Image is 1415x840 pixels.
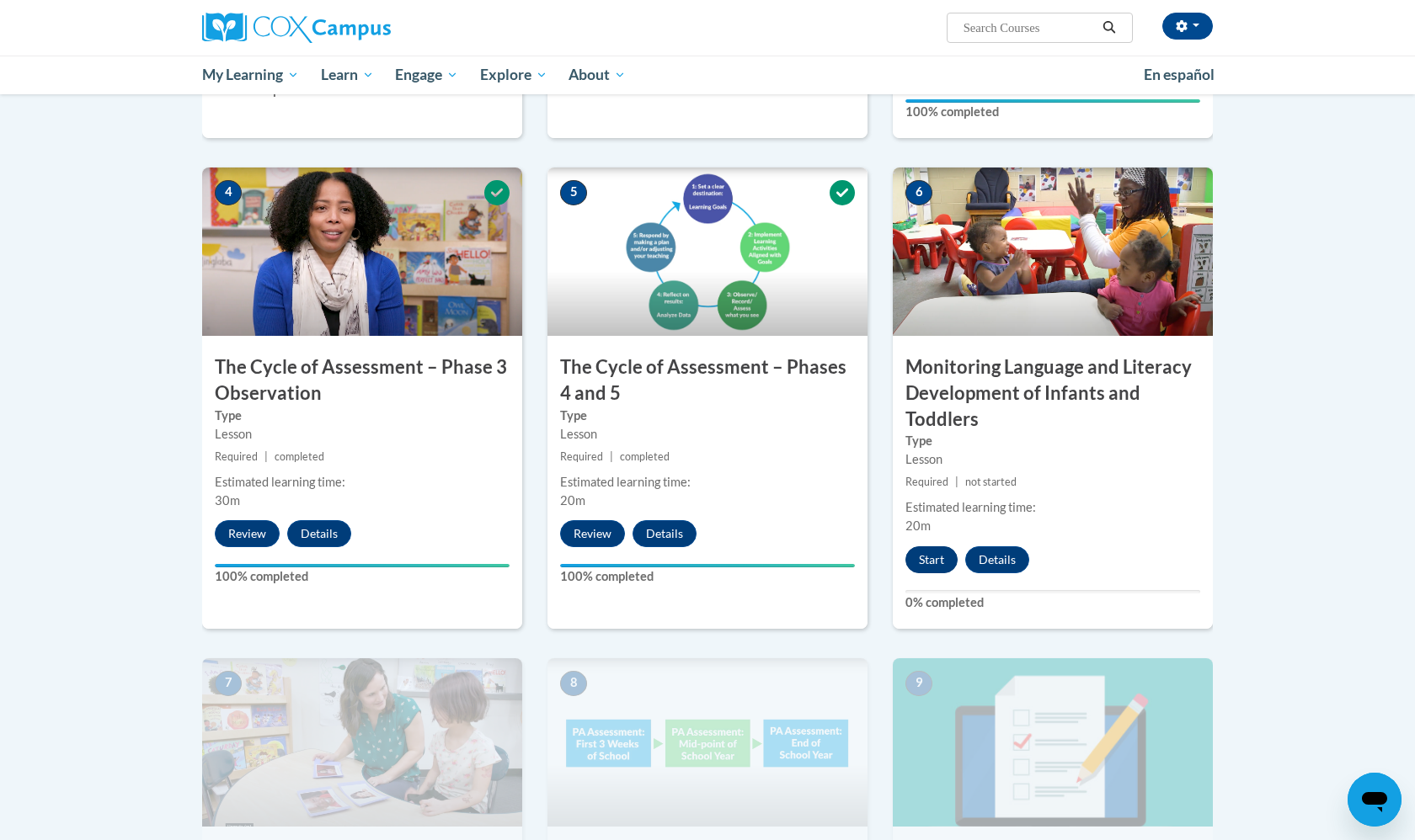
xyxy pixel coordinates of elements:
span: | [955,476,958,488]
span: Engage [395,65,458,85]
label: Type [905,432,1200,450]
label: Type [560,407,855,425]
div: Your progress [215,564,510,567]
img: Course Image [547,658,868,827]
span: not started [965,476,1017,488]
div: Lesson [905,450,1200,469]
span: completed [620,450,670,463]
button: Start [905,546,958,573]
span: 9 [905,671,932,696]
span: 6 [905,180,932,205]
button: Details [287,520,351,547]
div: Your progress [560,564,855,567]
button: Search [1097,18,1122,38]
a: Learn [310,56,385,94]
span: 30m [215,493,240,508]
div: Estimated learning time: [215,473,510,492]
span: Required [905,476,948,488]
img: Course Image [202,658,522,827]
div: Estimated learning time: [905,498,1200,517]
a: My Learning [191,56,310,94]
img: Cox Campus [202,13,391,43]
a: Explore [469,56,558,94]
h3: The Cycle of Assessment – Phases 4 and 5 [547,354,868,407]
img: Course Image [547,167,868,336]
a: Engage [384,56,469,94]
label: Type [215,407,510,425]
a: En español [1133,57,1225,93]
img: Course Image [202,167,522,336]
input: Search Courses [962,18,1097,38]
span: Explore [480,65,547,85]
span: 4 [215,180,242,205]
h3: The Cycle of Assessment – Phase 3 Observation [202,354,522,407]
button: Details [633,520,697,547]
label: 100% completed [905,103,1200,121]
div: Lesson [560,425,855,444]
span: Required [560,450,603,463]
span: 5 [560,180,587,205]
img: Course Image [893,167,1213,336]
iframe: Button to launch messaging window [1348,773,1402,827]
a: About [558,56,638,94]
label: 0% completed [905,593,1200,612]
span: 20m [905,518,931,533]
img: Course Image [893,658,1213,827]
h3: Monitoring Language and Literacy Development of Infants and Toddlers [893,354,1213,432]
span: Learn [321,65,374,85]
div: Your progress [905,99,1200,103]
span: 20m [560,493,585,508]
span: completed [275,450,324,463]
span: About [569,65,626,85]
button: Details [965,546,1029,573]
label: 100% completed [560,567,855,586]
div: Main menu [177,56,1238,94]
span: | [264,450,268,463]
span: Required [215,450,258,463]
div: Estimated learning time: [560,473,855,492]
a: Cox Campus [202,13,522,43]
span: My Learning [202,65,299,85]
span: 7 [215,671,242,696]
label: 100% completed [215,567,510,586]
button: Account Settings [1162,13,1213,40]
button: Review [215,520,280,547]
span: En español [1144,66,1215,83]
div: Lesson [215,425,510,444]
span: 8 [560,671,587,696]
button: Review [560,520,625,547]
span: | [610,450,613,463]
